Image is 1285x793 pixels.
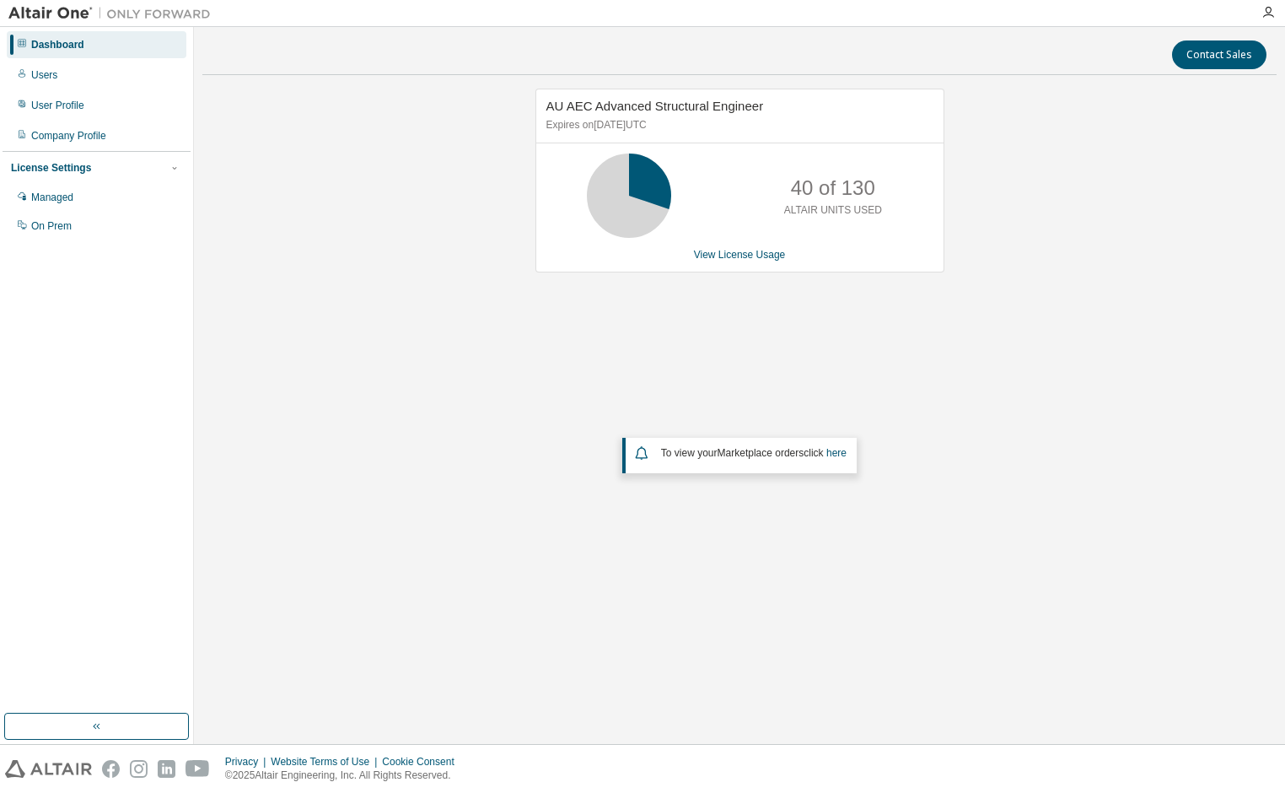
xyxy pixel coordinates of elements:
div: Dashboard [31,38,84,51]
img: altair_logo.svg [5,760,92,778]
div: User Profile [31,99,84,112]
div: Users [31,68,57,82]
div: Website Terms of Use [271,755,382,769]
div: Managed [31,191,73,204]
span: AU AEC Advanced Structural Engineer [546,99,764,113]
img: Altair One [8,5,219,22]
a: View License Usage [694,249,786,261]
div: On Prem [31,219,72,233]
div: Cookie Consent [382,755,464,769]
p: © 2025 Altair Engineering, Inc. All Rights Reserved. [225,769,465,783]
img: facebook.svg [102,760,120,778]
div: Privacy [225,755,271,769]
img: linkedin.svg [158,760,175,778]
p: Expires on [DATE] UTC [546,118,929,132]
p: ALTAIR UNITS USED [784,203,882,218]
em: Marketplace orders [718,447,804,459]
span: To view your click [661,447,847,459]
a: here [826,447,847,459]
p: 40 of 130 [791,174,875,202]
div: Company Profile [31,129,106,143]
button: Contact Sales [1172,40,1266,69]
img: instagram.svg [130,760,148,778]
div: License Settings [11,161,91,175]
img: youtube.svg [185,760,210,778]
